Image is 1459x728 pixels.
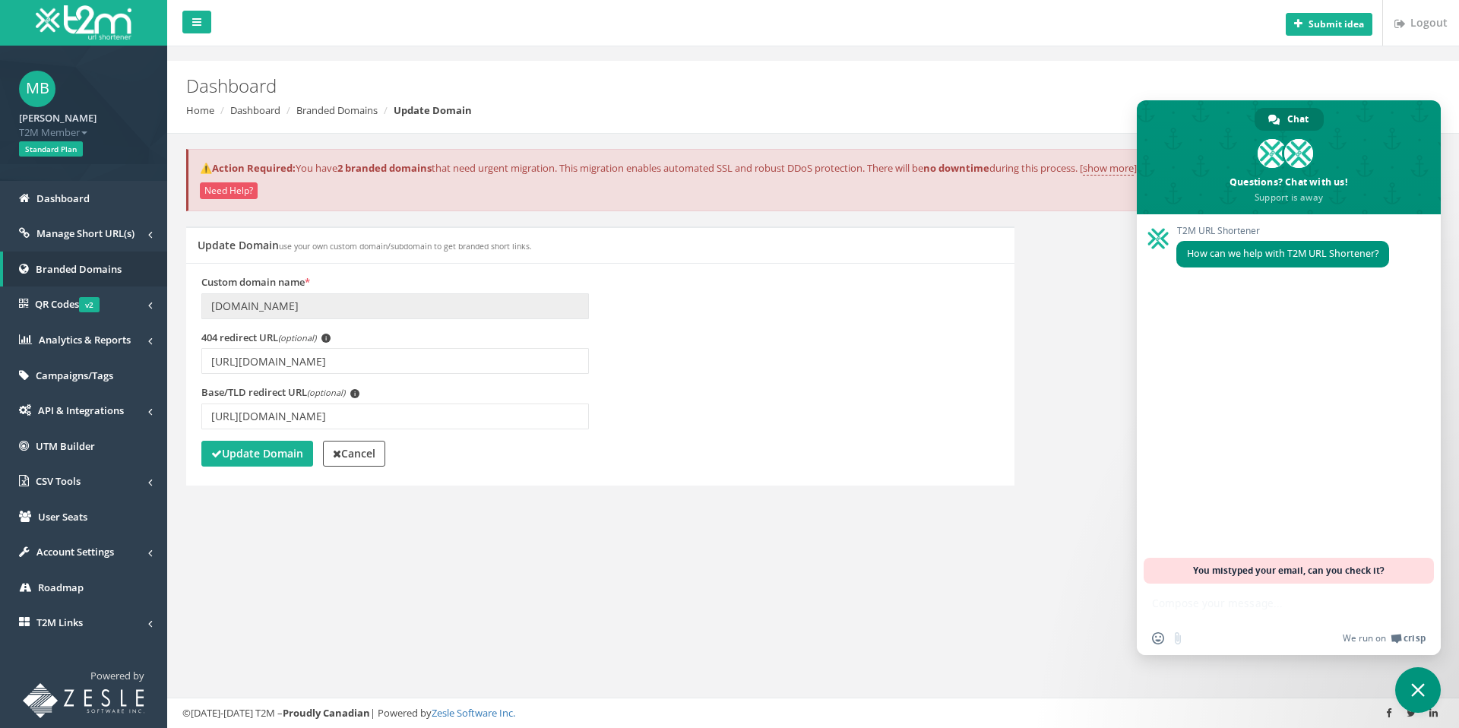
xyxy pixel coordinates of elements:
span: Analytics & Reports [39,333,131,347]
span: Powered by [90,669,144,682]
span: We run on [1343,632,1386,644]
label: 404 redirect URL [201,331,331,345]
button: Update Domain [201,441,313,467]
span: Chat [1287,108,1309,131]
a: Home [186,103,214,117]
strong: Proudly Canadian [283,706,370,720]
span: T2M Links [36,616,83,629]
strong: [PERSON_NAME] [19,111,97,125]
span: Account Settings [36,545,114,559]
span: i [321,334,331,343]
a: Branded Domains [296,103,378,117]
span: Campaigns/Tags [36,369,113,382]
button: Submit idea [1286,13,1372,36]
div: ©[DATE]-[DATE] T2M – | Powered by [182,706,1444,720]
span: Dashboard [36,191,90,205]
h2: Dashboard [186,76,1227,96]
strong: Cancel [333,446,375,461]
label: Custom domain name [201,275,310,290]
span: Roadmap [38,581,84,594]
input: Enter 404 redirect URL [201,348,589,374]
strong: Update Domain [211,446,303,461]
span: Manage Short URL(s) [36,226,135,240]
em: (optional) [307,387,345,398]
span: Branded Domains [36,262,122,276]
label: Base/TLD redirect URL [201,385,359,400]
span: QR Codes [35,297,100,311]
a: Cancel [323,441,385,467]
span: T2M URL Shortener [1176,226,1389,236]
span: UTM Builder [36,439,95,453]
b: Submit idea [1309,17,1364,30]
button: Need Help? [200,182,258,199]
h5: Update Domain [198,239,532,251]
div: Chat [1255,108,1324,131]
a: We run onCrisp [1343,632,1426,644]
strong: no downtime [923,161,989,175]
span: API & Integrations [38,404,124,417]
span: Insert an emoji [1152,632,1164,644]
span: You mistyped your email, can you check it? [1193,558,1385,584]
strong: 2 branded domains [337,161,432,175]
a: Zesle Software Inc. [432,706,515,720]
a: show more [1083,161,1134,176]
img: T2M URL Shortener powered by Zesle Software Inc. [23,683,144,718]
a: [PERSON_NAME] T2M Member [19,107,148,139]
span: How can we help with T2M URL Shortener? [1187,247,1378,260]
span: MB [19,71,55,107]
em: (optional) [278,332,316,343]
span: v2 [79,297,100,312]
strong: ⚠️Action Required: [200,161,296,175]
span: i [350,389,359,398]
span: T2M Member [19,125,148,140]
p: You have that need urgent migration. This migration enables automated SSL and robust DDoS protect... [200,161,1428,176]
small: use your own custom domain/subdomain to get branded short links. [279,241,532,252]
strong: Update Domain [394,103,472,117]
a: Dashboard [230,103,280,117]
div: Close chat [1395,667,1441,713]
span: User Seats [38,510,87,524]
img: T2M [36,5,131,40]
input: Enter domain name [201,293,589,319]
span: CSV Tools [36,474,81,488]
span: Crisp [1404,632,1426,644]
span: Standard Plan [19,141,83,157]
input: Enter TLD redirect URL [201,404,589,429]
